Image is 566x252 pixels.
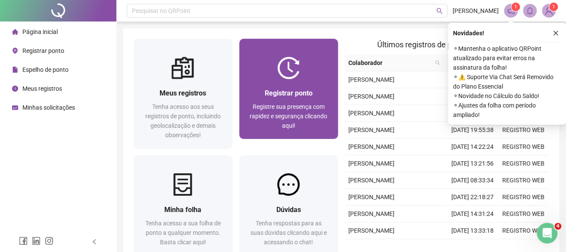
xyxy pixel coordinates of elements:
[453,101,561,120] span: ⚬ Ajustes da folha com período ampliado!
[239,39,338,139] a: Registrar pontoRegistre sua presença com rapidez e segurança clicando aqui!
[507,7,515,15] span: notification
[348,126,394,133] span: [PERSON_NAME]
[377,40,516,49] span: Últimos registros de ponto sincronizados
[433,56,442,69] span: search
[447,222,497,239] td: [DATE] 13:33:18
[91,239,97,245] span: left
[22,47,64,54] span: Registrar ponto
[348,160,394,167] span: [PERSON_NAME]
[164,206,201,214] span: Minha folha
[32,237,41,245] span: linkedin
[145,220,221,246] span: Tenha acesso a sua folha de ponto a qualquer momento. Basta clicar aqui!
[447,172,497,189] td: [DATE] 08:33:34
[514,4,517,10] span: 1
[159,89,206,97] span: Meus registros
[552,4,555,10] span: 1
[447,138,497,155] td: [DATE] 14:22:24
[447,58,483,68] span: Data/Hora
[348,194,394,200] span: [PERSON_NAME]
[12,48,18,54] span: environment
[12,29,18,35] span: home
[554,223,561,230] span: 4
[498,122,549,138] td: REGISTRO WEB
[348,110,394,117] span: [PERSON_NAME]
[348,227,394,234] span: [PERSON_NAME]
[453,72,561,91] span: ⚬ ⚠️ Suporte Via Chat Será Removido do Plano Essencial
[265,89,313,97] span: Registrar ponto
[498,172,549,189] td: REGISTRO WEB
[22,66,69,73] span: Espelho de ponto
[12,67,18,73] span: file
[348,177,394,184] span: [PERSON_NAME]
[511,3,520,11] sup: 1
[436,8,443,14] span: search
[22,28,58,35] span: Página inicial
[250,103,327,129] span: Registre sua presença com rapidez e segurança clicando aqui!
[498,189,549,206] td: REGISTRO WEB
[12,86,18,92] span: clock-circle
[498,206,549,222] td: REGISTRO WEB
[526,7,534,15] span: bell
[447,105,497,122] td: [DATE] 08:18:03
[348,76,394,83] span: [PERSON_NAME]
[145,103,221,138] span: Tenha acesso aos seus registros de ponto, incluindo geolocalização e demais observações!
[19,237,28,245] span: facebook
[348,143,394,150] span: [PERSON_NAME]
[537,223,557,243] iframe: Intercom live chat
[447,155,497,172] td: [DATE] 13:21:56
[549,3,558,11] sup: Atualize o seu contato no menu Meus Dados
[453,28,484,38] span: Novidades !
[22,85,62,92] span: Meus registros
[447,189,497,206] td: [DATE] 22:18:27
[447,88,497,105] td: [DATE] 12:03:30
[447,71,497,88] td: [DATE] 12:19:37
[22,104,75,111] span: Minhas solicitações
[553,30,559,36] span: close
[444,55,493,71] th: Data/Hora
[498,138,549,155] td: REGISTRO WEB
[276,206,301,214] span: Dúvidas
[348,210,394,217] span: [PERSON_NAME]
[453,44,561,72] span: ⚬ Mantenha o aplicativo QRPoint atualizado para evitar erros na assinatura da folha!
[453,91,561,101] span: ⚬ Novidade no Cálculo do Saldo!
[498,222,549,239] td: REGISTRO WEB
[348,58,432,68] span: Colaborador
[12,104,18,111] span: schedule
[348,93,394,100] span: [PERSON_NAME]
[447,206,497,222] td: [DATE] 14:31:24
[542,4,555,17] img: 52243
[45,237,53,245] span: instagram
[447,122,497,138] td: [DATE] 19:55:38
[435,60,440,65] span: search
[453,6,499,15] span: [PERSON_NAME]
[250,220,327,246] span: Tenha respostas para as suas dúvidas clicando aqui e acessando o chat!
[134,39,232,148] a: Meus registrosTenha acesso aos seus registros de ponto, incluindo geolocalização e demais observa...
[498,155,549,172] td: REGISTRO WEB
